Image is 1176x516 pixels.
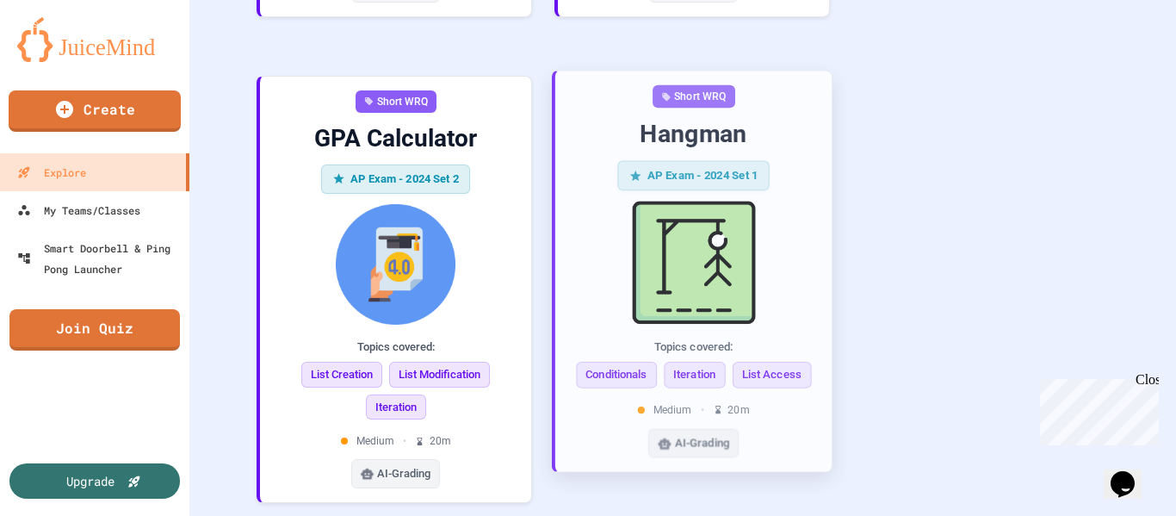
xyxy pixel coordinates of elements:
div: Medium 20 m [637,402,750,418]
iframe: chat widget [1033,372,1159,445]
div: AP Exam - 2024 Set 2 [321,165,470,194]
a: Create [9,90,181,132]
span: AI-Grading [675,434,729,451]
span: Iteration [664,362,725,388]
span: List Access [732,362,811,388]
img: logo-orange.svg [17,17,172,62]
img: GPA Calculator [274,204,517,325]
div: Short WRQ [653,85,735,109]
div: Medium 20 m [341,433,451,449]
span: AI-Grading [377,465,430,482]
span: • [701,402,704,418]
span: List Modification [389,362,490,388]
div: Upgrade [66,472,115,490]
div: Smart Doorbell & Ping Pong Launcher [17,238,183,279]
div: GPA Calculator [274,123,517,154]
div: Explore [17,162,86,183]
span: List Creation [301,362,382,388]
div: Topics covered: [569,338,818,355]
span: Conditionals [576,362,657,388]
span: • [403,433,406,449]
span: Iteration [366,395,426,420]
div: Chat with us now!Close [7,7,119,109]
div: AP Exam - 2024 Set 1 [617,161,769,190]
div: My Teams/Classes [17,200,140,221]
div: Hangman [569,118,818,150]
iframe: chat widget [1104,447,1159,499]
img: Hangman [569,201,818,324]
a: Join Quiz [9,309,180,351]
div: Topics covered: [274,339,517,356]
div: Short WRQ [356,90,436,113]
